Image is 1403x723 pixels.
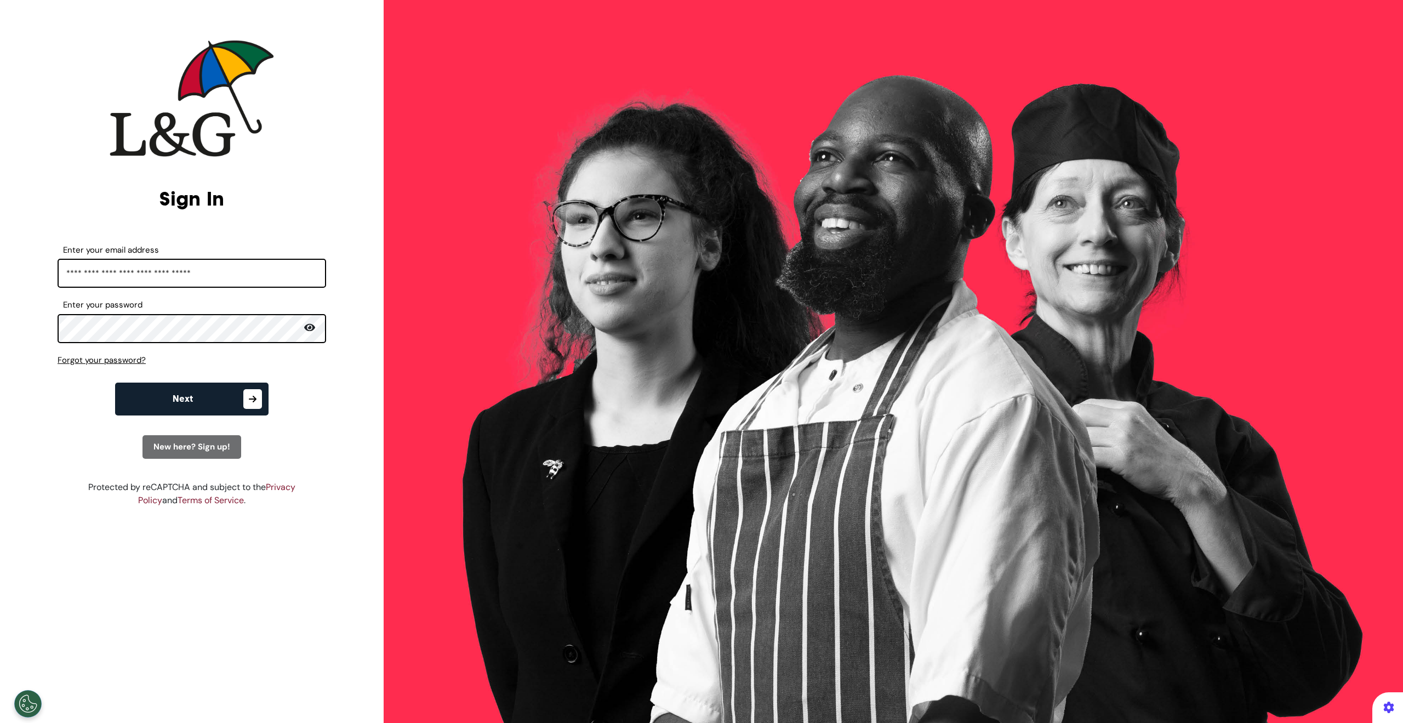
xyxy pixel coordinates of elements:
[58,244,326,257] label: Enter your email address
[173,395,193,403] span: Next
[138,481,295,506] a: Privacy Policy
[115,383,269,415] button: Next
[58,187,326,210] h2: Sign In
[14,690,42,718] button: Open Preferences
[178,494,244,506] a: Terms of Service
[58,355,146,366] span: Forgot your password?
[58,481,326,507] div: Protected by reCAPTCHA and subject to the and .
[110,40,274,157] img: company logo
[153,441,230,452] span: New here? Sign up!
[58,299,326,311] label: Enter your password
